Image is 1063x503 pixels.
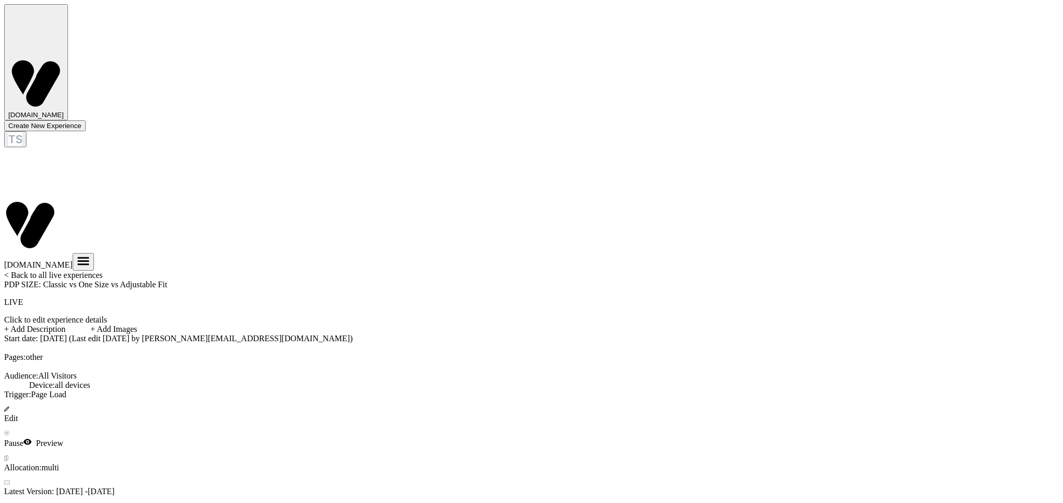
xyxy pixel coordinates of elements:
span: + Add Description [4,325,65,333]
img: edit [4,407,9,412]
div: Trigger: [4,390,1059,399]
div: Pages: [4,353,1059,362]
img: rebalance [4,455,8,461]
span: Device: [17,381,103,389]
span: Edit [4,399,1059,423]
span: Page Load [31,390,66,399]
button: Visually logo[DOMAIN_NAME] [4,4,68,120]
a: < Back to all live experiences [4,271,103,280]
img: end [4,430,9,436]
span: Start date: [DATE] (Last edit [DATE] by [PERSON_NAME][EMAIL_ADDRESS][DOMAIN_NAME]) [4,334,352,343]
img: Visually logo [10,58,62,109]
div: Click to edit experience details [4,315,1059,325]
span: All Visitors [38,371,77,380]
button: TS [4,131,26,147]
span: PDP SIZE: Classic vs One Size vs Adjustable Fit [4,280,1059,307]
span: Pause [4,423,1059,448]
button: Create New Experience [4,120,86,131]
div: Audience: [4,371,1059,381]
img: Visually logo [4,199,56,251]
span: Allocation: multi [4,448,1059,472]
span: + Add Images [90,325,137,333]
span: [DOMAIN_NAME] [4,260,73,269]
img: calendar [4,480,10,485]
span: Preview [23,439,63,448]
span: other [26,353,43,361]
span: all devices [55,381,90,389]
div: TS [8,133,22,146]
span: [DOMAIN_NAME] [8,111,64,119]
p: LIVE [4,298,1059,307]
